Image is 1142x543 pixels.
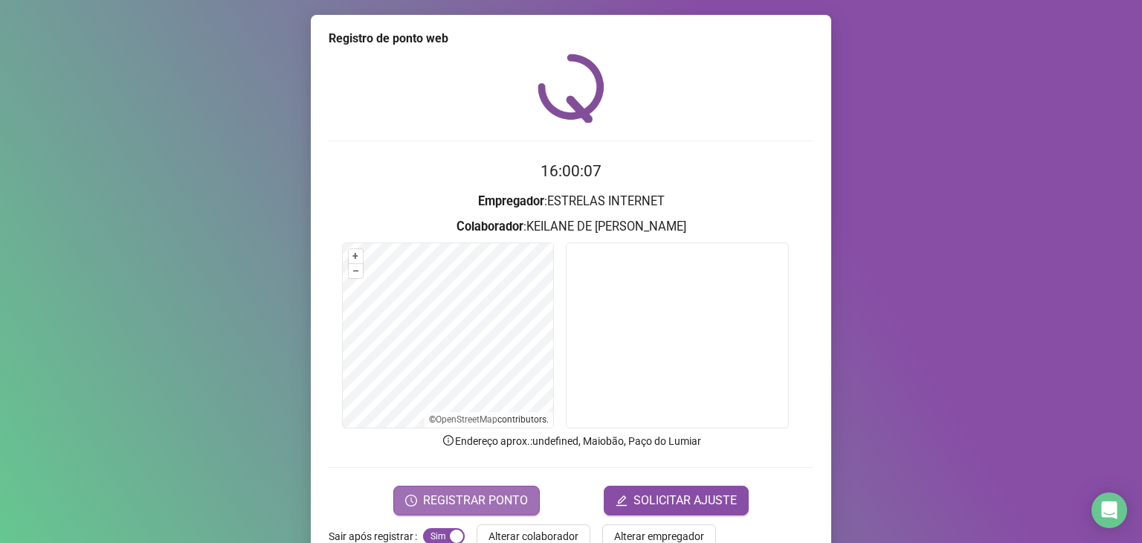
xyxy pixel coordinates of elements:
span: clock-circle [405,495,417,507]
div: Open Intercom Messenger [1091,492,1127,528]
div: Registro de ponto web [329,30,813,48]
a: OpenStreetMap [436,414,497,425]
strong: Colaborador [457,219,523,234]
button: + [349,249,363,263]
button: editSOLICITAR AJUSTE [604,486,749,515]
span: edit [616,495,628,507]
strong: Empregador [478,194,544,208]
span: REGISTRAR PONTO [423,492,528,510]
button: – [349,264,363,278]
img: QRPoint [538,54,604,123]
h3: : ESTRELAS INTERNET [329,192,813,211]
p: Endereço aprox. : undefined, Maiobão, Paço do Lumiar [329,433,813,449]
button: REGISTRAR PONTO [393,486,540,515]
span: info-circle [442,434,455,447]
li: © contributors. [429,414,549,425]
span: SOLICITAR AJUSTE [633,492,737,510]
h3: : KEILANE DE [PERSON_NAME] [329,217,813,237]
time: 16:00:07 [541,162,601,180]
